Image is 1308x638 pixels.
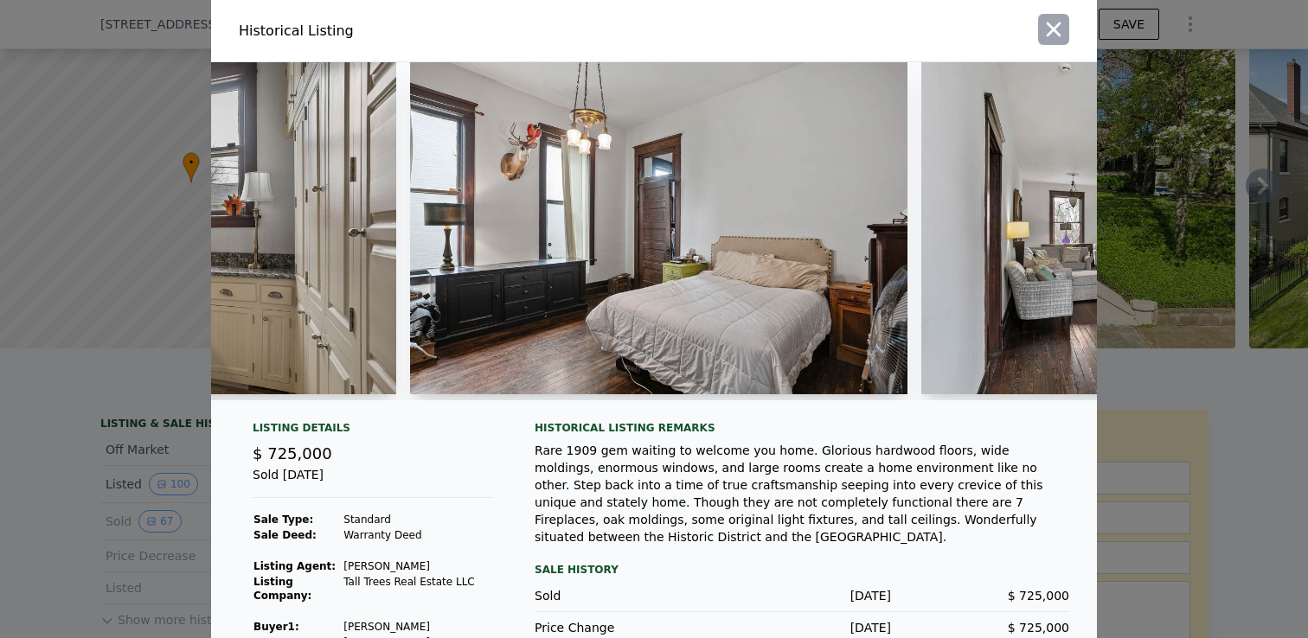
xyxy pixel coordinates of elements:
span: $ 725,000 [1008,589,1069,603]
img: Property Img [410,62,908,394]
div: Rare 1909 gem waiting to welcome you home. Glorious hardwood floors, wide moldings, enormous wind... [535,442,1069,545]
div: Price Change [535,619,713,636]
div: Historical Listing [239,21,647,41]
div: Sold [DATE] [253,466,493,498]
td: [PERSON_NAME] [343,558,493,574]
td: Tall Trees Real Estate LLC [343,574,493,603]
strong: Buyer 1 : [253,621,299,633]
div: [DATE] [713,587,891,604]
div: Historical Listing remarks [535,421,1069,435]
strong: Listing Agent: [253,560,336,572]
span: $ 725,000 [253,444,332,463]
div: Sale History [535,559,1069,580]
div: Sold [535,587,713,604]
strong: Listing Company: [253,576,311,602]
td: Standard [343,512,493,527]
td: [PERSON_NAME] [343,619,493,635]
div: Listing Details [253,421,493,442]
div: [DATE] [713,619,891,636]
strong: Sale Deed: [253,529,317,541]
td: Warranty Deed [343,527,493,543]
span: $ 725,000 [1008,621,1069,635]
strong: Sale Type: [253,514,313,526]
